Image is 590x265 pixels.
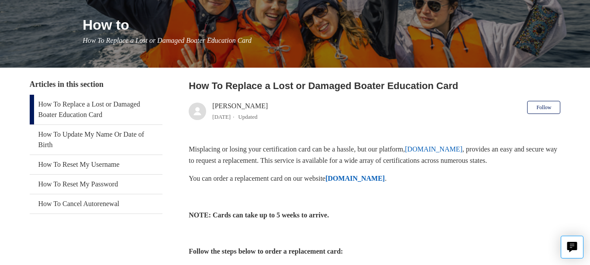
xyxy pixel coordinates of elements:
[30,175,162,194] a: How To Reset My Password
[83,14,560,35] h1: How to
[527,101,560,114] button: Follow Article
[189,175,325,182] span: You can order a replacement card on our website
[189,211,329,219] strong: NOTE: Cards can take up to 5 weeks to arrive.
[385,175,386,182] span: .
[30,80,104,89] span: Articles in this section
[212,101,268,122] div: [PERSON_NAME]
[212,114,231,120] time: 04/08/2025, 09:48
[405,145,462,153] a: [DOMAIN_NAME]
[189,79,560,93] h2: How To Replace a Lost or Damaged Boater Education Card
[83,37,252,44] span: How To Replace a Lost or Damaged Boater Education Card
[561,236,583,258] button: Live chat
[30,155,162,174] a: How To Reset My Username
[30,125,162,155] a: How To Update My Name Or Date of Birth
[30,95,162,124] a: How To Replace a Lost or Damaged Boater Education Card
[325,175,385,182] a: [DOMAIN_NAME]
[238,114,257,120] li: Updated
[189,144,560,166] p: Misplacing or losing your certification card can be a hassle, but our platform, , provides an eas...
[30,194,162,213] a: How To Cancel Autorenewal
[189,248,343,255] strong: Follow the steps below to order a replacement card:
